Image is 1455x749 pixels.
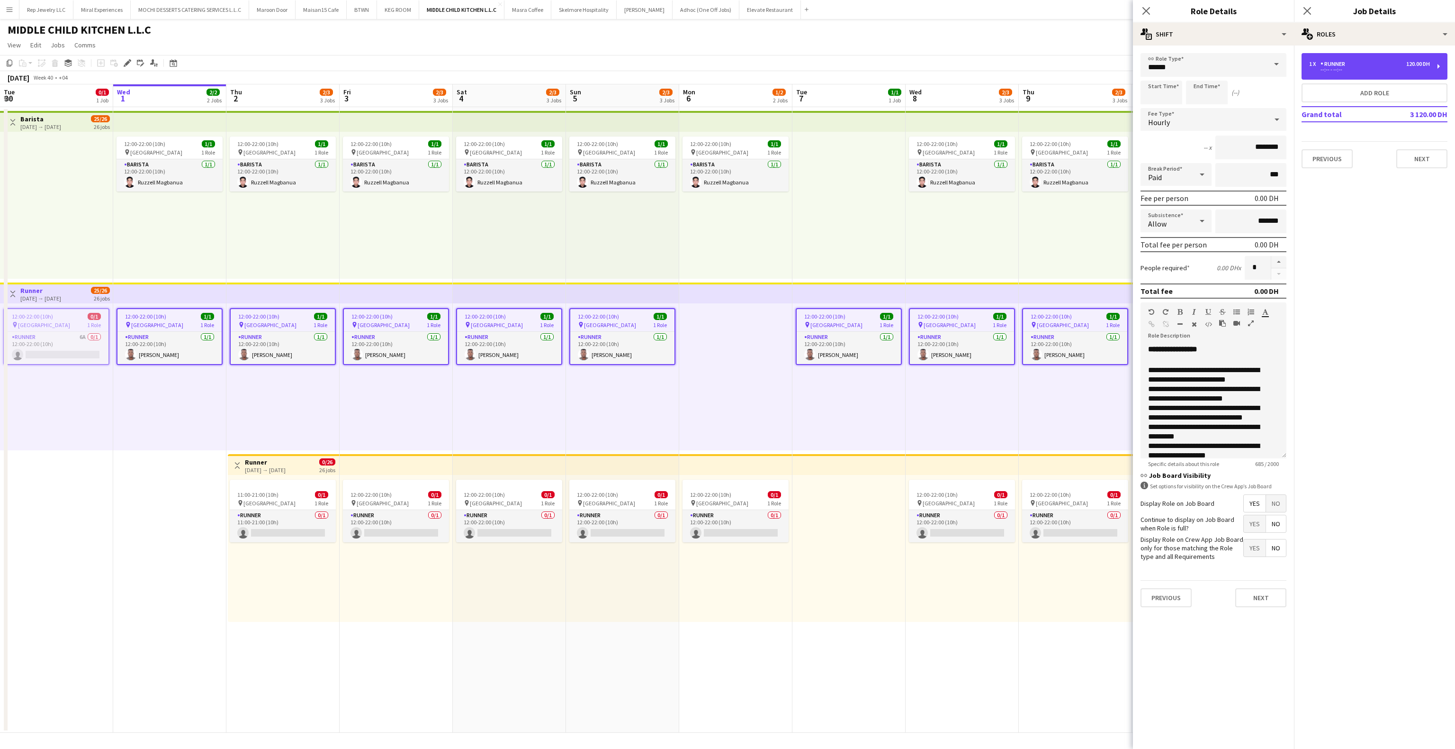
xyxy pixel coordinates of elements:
[1113,97,1127,104] div: 3 Jobs
[47,39,69,51] a: Jobs
[909,88,922,96] span: Wed
[1217,264,1241,272] div: 0.00 DH x
[655,140,668,147] span: 1/1
[428,491,441,498] span: 0/1
[660,97,674,104] div: 3 Jobs
[320,97,335,104] div: 3 Jobs
[810,321,862,329] span: [GEOGRAPHIC_DATA]
[130,149,182,156] span: [GEOGRAPHIC_DATA]
[117,159,223,192] app-card-role: Barista1/112:00-22:00 (10h)Ruzzell Magbanua
[1204,143,1212,152] div: -- x
[2,93,15,104] span: 30
[1294,5,1455,17] h3: Job Details
[207,89,220,96] span: 2/2
[683,137,789,192] app-job-card: 12:00-22:00 (10h)1/1 [GEOGRAPHIC_DATA]1 RoleBarista1/112:00-22:00 (10h)Ruzzell Magbanua
[683,159,789,192] app-card-role: Barista1/112:00-22:00 (10h)Ruzzell Magbanua
[1021,93,1034,104] span: 9
[344,332,448,364] app-card-role: Runner1/112:00-22:00 (10h)[PERSON_NAME]
[1148,118,1170,127] span: Hourly
[1235,588,1286,607] button: Next
[125,313,166,320] span: 12:00-22:00 (10h)
[1219,308,1226,316] button: Strikethrough
[1302,149,1353,168] button: Previous
[909,308,1015,365] div: 12:00-22:00 (10h)1/1 [GEOGRAPHIC_DATA]1 RoleRunner1/112:00-22:00 (10h)[PERSON_NAME]
[1107,149,1121,156] span: 1 Role
[343,308,449,365] div: 12:00-22:00 (10h)1/1 [GEOGRAPHIC_DATA]1 RoleRunner1/112:00-22:00 (10h)[PERSON_NAME]
[1255,193,1279,203] div: 0.00 DH
[999,97,1014,104] div: 3 Jobs
[1309,61,1320,67] div: 1 x
[880,313,893,320] span: 1/1
[351,313,393,320] span: 12:00-22:00 (10h)
[767,149,781,156] span: 1 Role
[465,313,506,320] span: 12:00-22:00 (10h)
[1302,83,1447,102] button: Add role
[343,159,449,192] app-card-role: Barista1/112:00-22:00 (10h)Ruzzell Magbanua
[238,313,279,320] span: 12:00-22:00 (10h)
[358,321,410,329] span: [GEOGRAPHIC_DATA]
[343,137,449,192] app-job-card: 12:00-22:00 (10h)1/1 [GEOGRAPHIC_DATA]1 RoleBarista1/112:00-22:00 (10h)Ruzzell Magbanua
[201,313,214,320] span: 1/1
[1133,5,1294,17] h3: Role Details
[1231,88,1239,97] div: (--)
[909,480,1015,542] div: 12:00-22:00 (10h)0/1 [GEOGRAPHIC_DATA]1 RoleRunner0/112:00-22:00 (10h)
[924,321,976,329] span: [GEOGRAPHIC_DATA]
[1107,140,1121,147] span: 1/1
[569,137,675,192] app-job-card: 12:00-22:00 (10h)1/1 [GEOGRAPHIC_DATA]1 RoleBarista1/112:00-22:00 (10h)Ruzzell Magbanua
[91,287,110,294] span: 25/26
[659,89,673,96] span: 2/3
[673,0,739,19] button: Adhoc (One Off Jobs)
[456,159,562,192] app-card-role: Barista1/112:00-22:00 (10h)Ruzzell Magbanua
[1022,308,1128,365] div: 12:00-22:00 (10h)1/1 [GEOGRAPHIC_DATA]1 RoleRunner1/112:00-22:00 (10h)[PERSON_NAME]
[3,308,109,365] app-job-card: 12:00-22:00 (10h)0/1 [GEOGRAPHIC_DATA]1 RoleRunner6A0/112:00-22:00 (10h)
[683,480,789,542] div: 12:00-22:00 (10h)0/1 [GEOGRAPHIC_DATA]1 RoleRunner0/112:00-22:00 (10h)
[1266,515,1286,532] span: No
[1022,480,1128,542] div: 12:00-22:00 (10h)0/1 [GEOGRAPHIC_DATA]1 RoleRunner0/112:00-22:00 (10h)
[910,332,1014,364] app-card-role: Runner1/112:00-22:00 (10h)[PERSON_NAME]
[87,321,101,329] span: 1 Role
[1177,320,1183,328] button: Horizontal Line
[8,41,21,49] span: View
[230,510,336,542] app-card-role: Runner0/111:00-21:00 (10h)
[319,458,335,466] span: 0/26
[1388,107,1447,122] td: 3 120.00 DH
[1205,308,1212,316] button: Underline
[690,491,731,498] span: 12:00-22:00 (10h)
[1133,23,1294,46] div: Shift
[696,500,748,507] span: [GEOGRAPHIC_DATA]
[1031,313,1072,320] span: 12:00-22:00 (10h)
[20,295,61,302] div: [DATE] → [DATE]
[456,137,562,192] app-job-card: 12:00-22:00 (10h)1/1 [GEOGRAPHIC_DATA]1 RoleBarista1/112:00-22:00 (10h)Ruzzell Magbanua
[230,480,336,542] app-job-card: 11:00-21:00 (10h)0/1 [GEOGRAPHIC_DATA]1 RoleRunner0/111:00-21:00 (10h)
[319,466,335,474] div: 26 jobs
[243,149,296,156] span: [GEOGRAPHIC_DATA]
[96,97,108,104] div: 1 Job
[804,313,845,320] span: 12:00-22:00 (10h)
[343,480,449,542] app-job-card: 12:00-22:00 (10h)0/1 [GEOGRAPHIC_DATA]1 RoleRunner0/112:00-22:00 (10h)
[116,93,130,104] span: 1
[59,74,68,81] div: +04
[999,89,1012,96] span: 2/3
[916,140,958,147] span: 12:00-22:00 (10h)
[464,140,505,147] span: 12:00-22:00 (10h)
[427,313,440,320] span: 1/1
[1022,159,1128,192] app-card-role: Barista1/112:00-22:00 (10h)Ruzzell Magbanua
[19,0,73,19] button: Rep Jewelry LLC
[230,137,336,192] div: 12:00-22:00 (10h)1/1 [GEOGRAPHIC_DATA]1 RoleBarista1/112:00-22:00 (10h)Ruzzell Magbanua
[797,332,901,364] app-card-role: Runner1/112:00-22:00 (10h)[PERSON_NAME]
[909,137,1015,192] app-job-card: 12:00-22:00 (10h)1/1 [GEOGRAPHIC_DATA]1 RoleBarista1/112:00-22:00 (10h)Ruzzell Magbanua
[343,510,449,542] app-card-role: Runner0/112:00-22:00 (10h)
[654,313,667,320] span: 1/1
[1248,320,1254,327] button: Fullscreen
[1248,460,1286,467] span: 685 / 2000
[1219,320,1226,327] button: Paste as plain text
[888,89,901,96] span: 1/1
[471,321,523,329] span: [GEOGRAPHIC_DATA]
[230,308,336,365] div: 12:00-22:00 (10h)1/1 [GEOGRAPHIC_DATA]1 RoleRunner1/112:00-22:00 (10h)[PERSON_NAME]
[202,140,215,147] span: 1/1
[993,321,1006,329] span: 1 Role
[1406,61,1430,67] div: 120.00 DH
[464,491,505,498] span: 12:00-22:00 (10h)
